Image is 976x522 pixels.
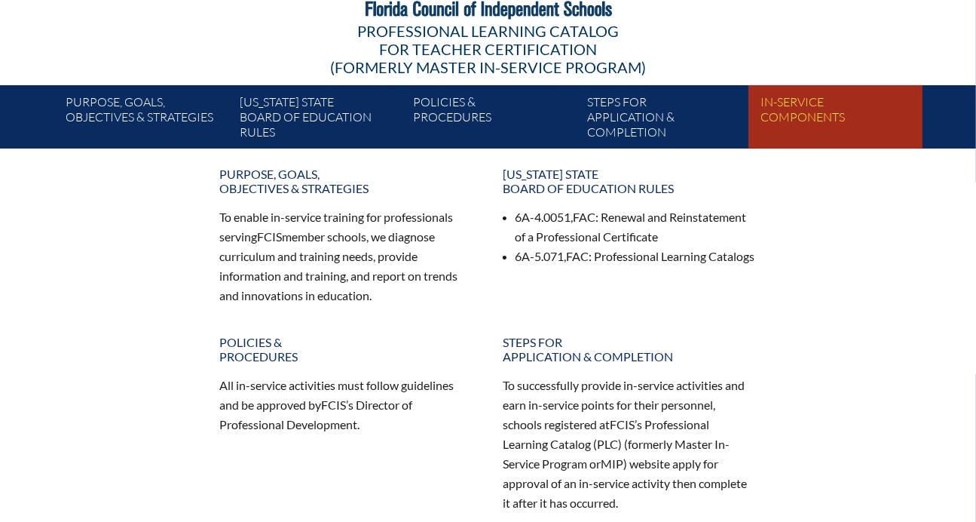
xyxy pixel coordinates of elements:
[574,210,596,224] span: FAC
[494,329,766,370] a: Steps forapplication & completion
[494,161,766,201] a: [US_STATE] StateBoard of Education rules
[60,91,233,149] a: Purpose, goals,objectives & strategies
[610,417,635,431] span: FCIS
[258,229,283,244] span: FCIS
[567,249,589,263] span: FAC
[407,91,580,149] a: Policies &Procedures
[220,207,473,305] p: To enable in-service training for professionals serving member schools, we diagnose curriculum an...
[581,91,754,149] a: Steps forapplication & completion
[754,91,928,149] a: In-servicecomponents
[54,22,922,76] div: Professional Learning Catalog (formerly Master In-service Program)
[322,398,347,412] span: FCIS
[516,247,757,266] li: 6A-5.071, : Professional Learning Catalogs
[598,437,619,451] span: PLC
[220,376,473,434] p: All in-service activities must follow guidelines and be approved by ’s Director of Professional D...
[379,40,597,58] span: for Teacher Certification
[211,329,482,370] a: Policies &Procedures
[601,456,624,471] span: MIP
[211,161,482,201] a: Purpose, goals,objectives & strategies
[503,376,757,512] p: To successfully provide in-service activities and earn in-service points for their personnel, sch...
[516,207,757,247] li: 6A-4.0051, : Renewal and Reinstatement of a Professional Certificate
[234,91,407,149] a: [US_STATE] StateBoard of Education rules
